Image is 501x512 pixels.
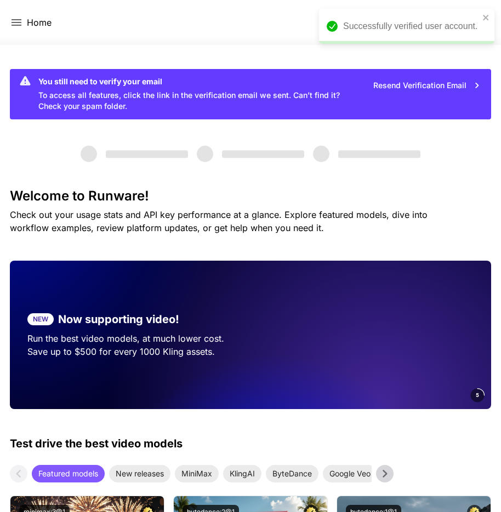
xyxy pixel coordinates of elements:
p: Run the best video models, at much lower cost. [27,332,233,345]
div: Successfully verified user account. [343,20,479,33]
button: Resend Verification Email [367,74,487,97]
div: ByteDance [266,465,318,482]
p: Test drive the best video models [10,435,183,452]
div: Featured models [32,465,105,482]
a: Home [27,16,52,29]
span: KlingAI [223,468,261,479]
div: You still need to verify your email [38,76,340,87]
span: ByteDance [266,468,318,479]
div: Google Veo [323,465,377,482]
span: MiniMax [175,468,219,479]
p: Save up to $500 for every 1000 Kling assets. [27,345,233,358]
span: New releases [109,468,170,479]
div: To access all features, click the link in the verification email we sent. Can’t find it? Check yo... [38,72,340,116]
button: close [482,13,490,22]
div: New releases [109,465,170,482]
span: Google Veo [323,468,377,479]
p: NEW [33,314,48,324]
span: 5 [476,391,479,399]
nav: breadcrumb [27,16,52,29]
div: KlingAI [223,465,261,482]
span: Featured models [32,468,105,479]
span: Check out your usage stats and API key performance at a glance. Explore featured models, dive int... [10,209,428,233]
h3: Welcome to Runware! [10,188,491,204]
p: Now supporting video! [58,311,179,327]
div: MiniMax [175,465,219,482]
